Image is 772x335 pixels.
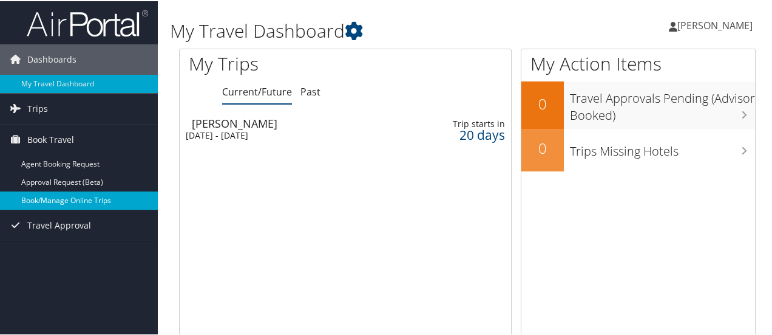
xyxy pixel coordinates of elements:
span: Travel Approval [27,209,91,240]
span: Dashboards [27,43,76,74]
a: [PERSON_NAME] [669,6,765,43]
div: Trip starts in [436,117,505,128]
span: Book Travel [27,123,74,154]
div: [DATE] - [DATE] [186,129,393,140]
a: 0Trips Missing Hotels [521,128,755,170]
img: airportal-logo.png [27,8,148,36]
h3: Trips Missing Hotels [570,136,755,159]
h1: My Travel Dashboard [170,17,566,43]
div: 20 days [436,128,505,139]
a: 0Travel Approvals Pending (Advisor Booked) [521,80,755,127]
a: Past [300,84,320,97]
h2: 0 [521,137,564,157]
span: Trips [27,92,48,123]
h3: Travel Approvals Pending (Advisor Booked) [570,83,755,123]
span: [PERSON_NAME] [677,18,753,31]
h2: 0 [521,92,564,113]
div: [PERSON_NAME] [192,117,399,128]
h1: My Trips [189,50,364,75]
a: Current/Future [222,84,292,97]
h1: My Action Items [521,50,755,75]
